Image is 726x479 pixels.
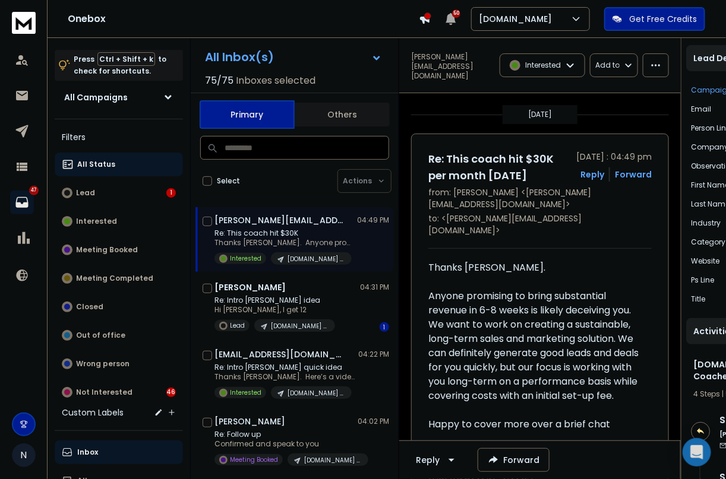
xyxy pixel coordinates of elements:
[29,186,39,195] p: 47
[691,256,719,266] p: Website
[304,456,361,465] p: [DOMAIN_NAME] | 22.7k Coaches & Consultants
[77,160,115,169] p: All Status
[428,261,642,446] div: Thanks [PERSON_NAME]. Anyone promising to bring substantial revenue in 6-8 weeks is likely deceiv...
[205,74,233,88] span: 75 / 75
[295,101,390,128] button: Others
[55,352,183,376] button: Wrong person
[76,217,117,226] p: Interested
[604,7,705,31] button: Get Free Credits
[76,188,95,198] p: Lead
[214,305,335,315] p: Hi [PERSON_NAME], I get 12
[230,321,245,330] p: Lead
[214,439,357,449] p: Confirmed and speak to you
[76,302,103,312] p: Closed
[214,430,357,439] p: Re: Follow up
[615,169,652,180] div: Forward
[358,350,389,359] p: 04:22 PM
[195,45,392,69] button: All Inbox(s)
[411,52,493,81] p: [PERSON_NAME][EMAIL_ADDRESS][DOMAIN_NAME]
[691,237,725,247] p: Category
[55,295,183,319] button: Closed
[380,322,389,332] div: 1
[271,322,328,331] p: [DOMAIN_NAME] | 22.7k Coaches & Consultants
[452,9,460,18] span: 50
[200,100,295,129] button: Primary
[55,267,183,290] button: Meeting Completed
[236,74,315,88] h3: Inboxes selected
[525,61,561,70] p: Interested
[55,323,183,347] button: Out of office
[595,61,620,70] p: Add to
[428,151,569,184] h1: Re: This coach hit $30K per month [DATE]
[478,448,550,472] button: Forward
[406,448,468,472] button: Reply
[74,53,166,77] p: Press to check for shortcuts.
[214,229,357,238] p: Re: This coach hit $30K
[691,275,714,285] p: Ps Line
[230,455,278,464] p: Meeting Booked
[691,294,705,304] p: Title
[214,363,357,372] p: Re: Intro [PERSON_NAME] quick idea
[68,12,419,26] h1: Onebox
[428,212,652,236] p: to: <[PERSON_NAME][EMAIL_ADDRESS][DOMAIN_NAME]>
[77,448,98,457] p: Inbox
[97,52,155,66] span: Ctrl + Shift + k
[217,176,240,186] label: Select
[55,210,183,233] button: Interested
[55,380,183,404] button: Not Interested46
[288,389,345,398] p: [DOMAIN_NAME] | 22.7k Coaches & Consultants
[55,153,183,176] button: All Status
[214,281,286,293] h1: [PERSON_NAME]
[214,238,357,248] p: Thanks [PERSON_NAME]. Anyone promising to bring
[214,372,357,382] p: Thanks [PERSON_NAME]. Here’s a video with
[55,181,183,205] button: Lead1
[214,214,345,226] h1: [PERSON_NAME][EMAIL_ADDRESS][DOMAIN_NAME]
[357,215,389,225] p: 04:49 PM
[428,186,652,210] p: from: [PERSON_NAME] <[PERSON_NAME][EMAIL_ADDRESS][DOMAIN_NAME]>
[12,443,36,467] button: N
[205,51,274,63] h1: All Inbox(s)
[580,169,604,180] button: Reply
[693,389,720,399] span: 4 Steps
[76,388,132,397] p: Not Interested
[691,104,711,114] p: Email
[358,417,389,426] p: 04:02 PM
[230,254,261,263] p: Interested
[76,245,138,255] p: Meeting Booked
[55,440,183,464] button: Inbox
[64,91,128,103] h1: All Campaigns
[76,331,125,340] p: Out of office
[214,348,345,360] h1: [EMAIL_ADDRESS][DOMAIN_NAME]
[576,151,652,163] p: [DATE] : 04:49 pm
[166,388,176,397] div: 46
[76,359,130,369] p: Wrong person
[288,255,345,264] p: [DOMAIN_NAME] | 22.7k Coaches & Consultants
[416,454,440,466] div: Reply
[528,110,552,119] p: [DATE]
[76,274,153,283] p: Meeting Completed
[691,218,721,228] p: Industry
[55,238,183,262] button: Meeting Booked
[214,296,335,305] p: Re: Intro [PERSON_NAME] idea
[55,85,183,109] button: All Campaigns
[10,191,34,214] a: 47
[683,438,711,467] div: Open Intercom Messenger
[55,129,183,145] h3: Filters
[166,188,176,198] div: 1
[629,13,697,25] p: Get Free Credits
[230,388,261,397] p: Interested
[12,12,36,34] img: logo
[62,407,124,418] h3: Custom Labels
[360,283,389,292] p: 04:31 PM
[479,13,557,25] p: [DOMAIN_NAME]
[214,415,285,427] h1: [PERSON_NAME]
